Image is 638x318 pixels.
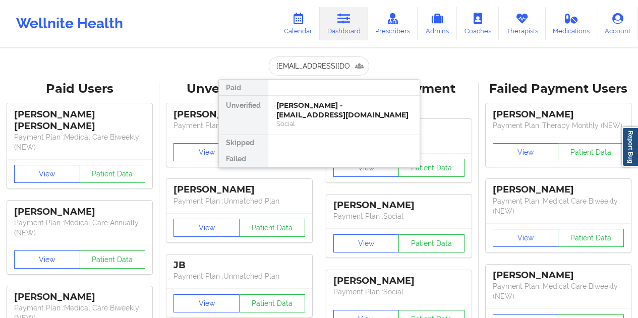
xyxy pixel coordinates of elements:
[276,7,320,40] a: Calendar
[333,275,465,287] div: [PERSON_NAME]
[320,7,368,40] a: Dashboard
[546,7,598,40] a: Medications
[166,81,312,97] div: Unverified Users
[493,143,559,161] button: View
[398,234,465,252] button: Patient Data
[173,109,305,120] div: [PERSON_NAME]
[333,234,399,252] button: View
[173,271,305,281] p: Payment Plan : Unmatched Plan
[80,250,146,269] button: Patient Data
[597,7,638,40] a: Account
[14,250,80,269] button: View
[7,81,152,97] div: Paid Users
[418,7,457,40] a: Admins
[239,219,305,237] button: Patient Data
[239,294,305,312] button: Patient Data
[493,281,624,301] p: Payment Plan : Medical Care Biweekly (NEW)
[14,206,145,218] div: [PERSON_NAME]
[486,81,631,97] div: Failed Payment Users
[276,119,412,128] div: Social
[333,211,465,221] p: Payment Plan : Social
[398,159,465,177] button: Patient Data
[219,151,268,167] div: Failed
[276,101,412,119] div: [PERSON_NAME] - [EMAIL_ADDRESS][DOMAIN_NAME]
[493,184,624,196] div: [PERSON_NAME]
[493,109,624,120] div: [PERSON_NAME]
[333,159,399,177] button: View
[14,165,80,183] button: View
[219,80,268,96] div: Paid
[173,219,240,237] button: View
[333,287,465,297] p: Payment Plan : Social
[14,291,145,303] div: [PERSON_NAME]
[499,7,546,40] a: Therapists
[219,96,268,135] div: Unverified
[368,7,418,40] a: Prescribers
[622,127,638,167] a: Report Bug
[14,109,145,132] div: [PERSON_NAME] [PERSON_NAME]
[493,196,624,216] p: Payment Plan : Medical Care Biweekly (NEW)
[493,120,624,131] p: Payment Plan : Therapy Monthly (NEW)
[173,120,305,131] p: Payment Plan : Unmatched Plan
[173,143,240,161] button: View
[219,135,268,151] div: Skipped
[173,196,305,206] p: Payment Plan : Unmatched Plan
[14,218,145,238] p: Payment Plan : Medical Care Annually (NEW)
[457,7,499,40] a: Coaches
[80,165,146,183] button: Patient Data
[493,229,559,247] button: View
[493,270,624,281] div: [PERSON_NAME]
[173,260,305,271] div: JB
[173,184,305,196] div: [PERSON_NAME]
[14,132,145,152] p: Payment Plan : Medical Care Biweekly (NEW)
[333,200,465,211] div: [PERSON_NAME]
[558,229,624,247] button: Patient Data
[173,294,240,312] button: View
[558,143,624,161] button: Patient Data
